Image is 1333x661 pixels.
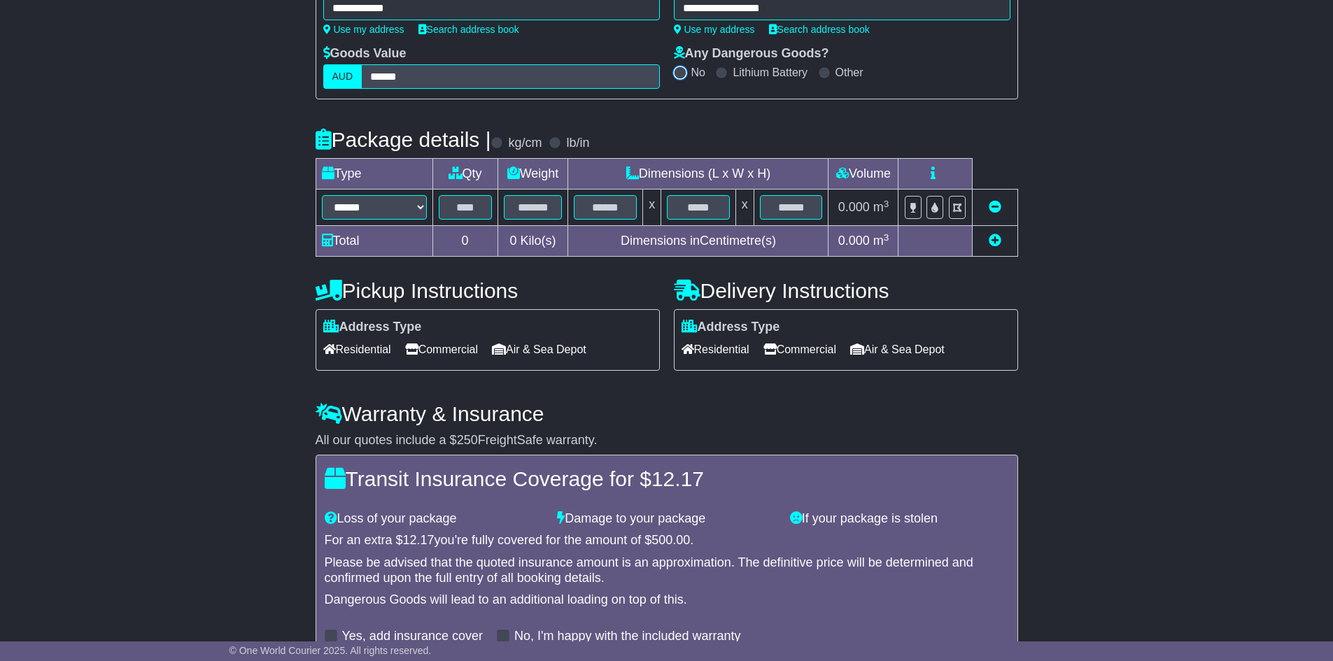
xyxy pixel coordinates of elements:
[403,533,435,547] span: 12.17
[568,159,828,190] td: Dimensions (L x W x H)
[838,234,870,248] span: 0.000
[498,226,568,257] td: Kilo(s)
[873,200,889,214] span: m
[651,467,704,490] span: 12.17
[492,339,586,360] span: Air & Sea Depot
[838,200,870,214] span: 0.000
[325,592,1009,608] div: Dangerous Goods will lead to an additional loading on top of this.
[873,234,889,248] span: m
[783,511,1016,527] div: If your package is stolen
[316,433,1018,448] div: All our quotes include a $ FreightSafe warranty.
[323,24,404,35] a: Use my address
[323,320,422,335] label: Address Type
[323,339,391,360] span: Residential
[828,159,898,190] td: Volume
[323,46,407,62] label: Goods Value
[550,511,783,527] div: Damage to your package
[643,190,661,226] td: x
[457,433,478,447] span: 250
[835,66,863,79] label: Other
[735,190,754,226] td: x
[316,402,1018,425] h4: Warranty & Insurance
[316,128,491,151] h4: Package details |
[651,533,690,547] span: 500.00
[884,232,889,243] sup: 3
[498,159,568,190] td: Weight
[342,629,483,644] label: Yes, add insurance cover
[733,66,807,79] label: Lithium Battery
[405,339,478,360] span: Commercial
[316,226,432,257] td: Total
[325,533,1009,548] div: For an extra $ you're fully covered for the amount of $ .
[508,136,542,151] label: kg/cm
[989,200,1001,214] a: Remove this item
[769,24,870,35] a: Search address book
[323,64,362,89] label: AUD
[674,24,755,35] a: Use my address
[674,46,829,62] label: Any Dangerous Goods?
[989,234,1001,248] a: Add new item
[316,159,432,190] td: Type
[850,339,945,360] span: Air & Sea Depot
[566,136,589,151] label: lb/in
[568,226,828,257] td: Dimensions in Centimetre(s)
[318,511,551,527] div: Loss of your package
[674,279,1018,302] h4: Delivery Instructions
[509,234,516,248] span: 0
[418,24,519,35] a: Search address book
[763,339,836,360] span: Commercial
[691,66,705,79] label: No
[325,467,1009,490] h4: Transit Insurance Coverage for $
[432,159,498,190] td: Qty
[325,555,1009,585] div: Please be advised that the quoted insurance amount is an approximation. The definitive price will...
[230,645,432,656] span: © One World Courier 2025. All rights reserved.
[884,199,889,209] sup: 3
[514,629,741,644] label: No, I'm happy with the included warranty
[316,279,660,302] h4: Pickup Instructions
[682,339,749,360] span: Residential
[432,226,498,257] td: 0
[682,320,780,335] label: Address Type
